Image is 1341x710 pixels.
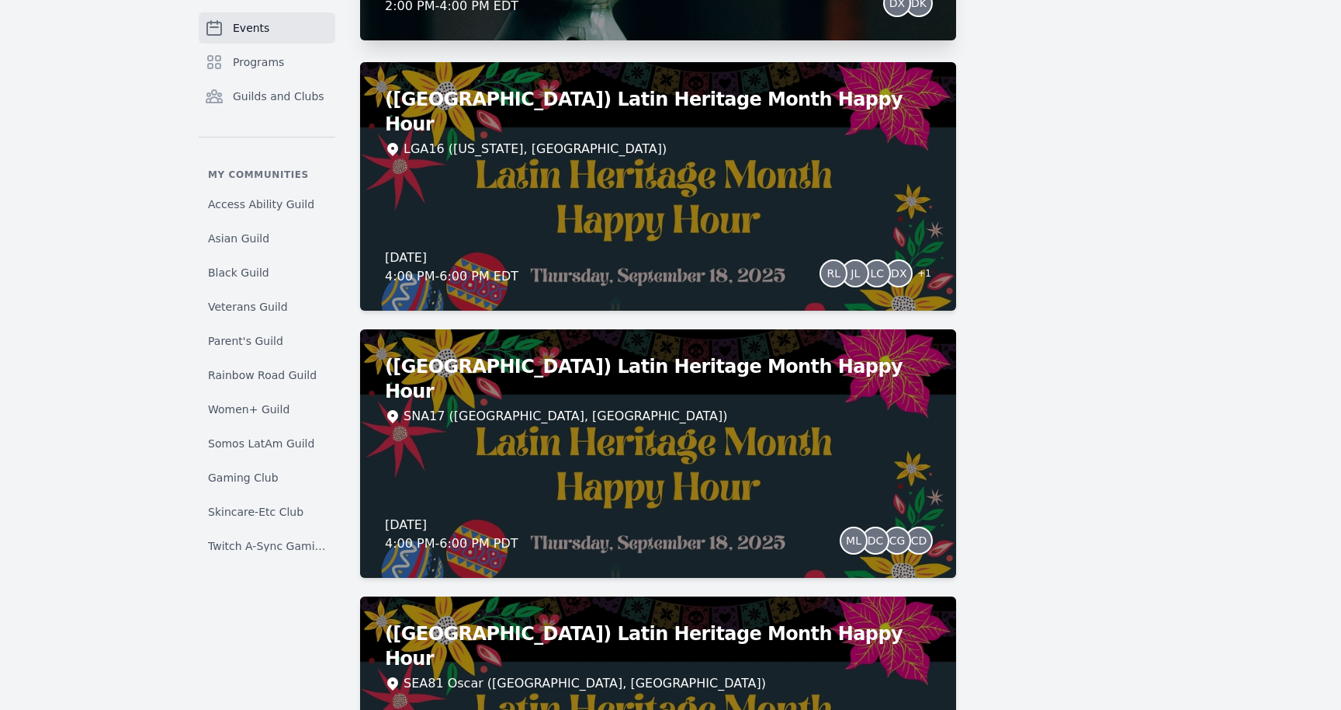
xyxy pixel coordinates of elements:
div: [DATE] 4:00 PM - 6:00 PM EDT [385,249,518,286]
span: + 1 [908,264,931,286]
a: Gaming Club [199,464,335,492]
span: DX [891,268,906,279]
p: My communities [199,169,335,181]
h2: ([GEOGRAPHIC_DATA]) Latin Heritage Month Happy Hour [385,87,931,137]
a: Access Ability Guild [199,190,335,218]
span: Twitch A-Sync Gaming (TAG) Club [208,538,326,554]
a: Twitch A-Sync Gaming (TAG) Club [199,532,335,560]
a: Black Guild [199,259,335,287]
a: Asian Guild [199,224,335,252]
span: Skincare-Etc Club [208,504,303,520]
span: Black Guild [208,265,269,280]
span: CG [889,535,906,546]
a: ([GEOGRAPHIC_DATA]) Latin Heritage Month Happy HourSNA17 ([GEOGRAPHIC_DATA], [GEOGRAPHIC_DATA])[D... [360,329,956,578]
span: CD [911,535,927,546]
span: LC [871,268,885,279]
a: Veterans Guild [199,293,335,321]
span: RL [827,268,841,279]
a: Programs [199,47,335,78]
span: DC [868,535,884,546]
a: Women+ Guild [199,395,335,423]
a: Skincare-Etc Club [199,498,335,526]
div: LGA16 ([US_STATE], [GEOGRAPHIC_DATA]) [404,140,667,158]
span: JL [851,268,860,279]
span: Programs [233,54,284,70]
span: Rainbow Road Guild [208,367,317,383]
span: Veterans Guild [208,299,288,315]
nav: Sidebar [199,12,335,552]
h2: ([GEOGRAPHIC_DATA]) Latin Heritage Month Happy Hour [385,621,931,671]
a: Events [199,12,335,44]
span: Events [233,20,269,36]
span: ML [846,535,861,546]
span: Women+ Guild [208,402,289,417]
a: Rainbow Road Guild [199,361,335,389]
span: Parent's Guild [208,333,283,349]
span: Guilds and Clubs [233,89,324,104]
a: Parent's Guild [199,327,335,355]
a: ([GEOGRAPHIC_DATA]) Latin Heritage Month Happy HourLGA16 ([US_STATE], [GEOGRAPHIC_DATA])[DATE]4:0... [360,62,956,311]
span: Gaming Club [208,470,279,486]
span: Access Ability Guild [208,197,314,212]
div: SNA17 ([GEOGRAPHIC_DATA], [GEOGRAPHIC_DATA]) [404,407,728,426]
span: Asian Guild [208,231,269,246]
span: Somos LatAm Guild [208,436,314,451]
div: [DATE] 4:00 PM - 6:00 PM PDT [385,516,518,553]
a: Guilds and Clubs [199,81,335,112]
a: Somos LatAm Guild [199,430,335,458]
h2: ([GEOGRAPHIC_DATA]) Latin Heritage Month Happy Hour [385,354,931,404]
div: SEA81 Oscar ([GEOGRAPHIC_DATA], [GEOGRAPHIC_DATA]) [404,674,766,693]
